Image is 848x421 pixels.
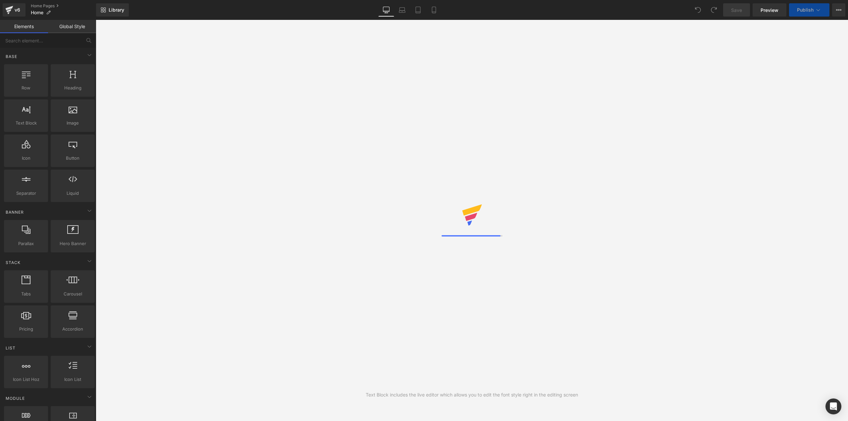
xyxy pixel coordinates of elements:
[5,209,25,215] span: Banner
[31,10,43,15] span: Home
[109,7,124,13] span: Library
[53,120,93,127] span: Image
[797,7,814,13] span: Publish
[6,190,46,197] span: Separator
[6,240,46,247] span: Parallax
[410,3,426,17] a: Tablet
[6,155,46,162] span: Icon
[31,3,96,9] a: Home Pages
[6,84,46,91] span: Row
[53,155,93,162] span: Button
[378,3,394,17] a: Desktop
[707,3,720,17] button: Redo
[5,53,18,60] span: Base
[761,7,778,14] span: Preview
[96,3,129,17] a: New Library
[5,395,26,401] span: Module
[48,20,96,33] a: Global Style
[53,84,93,91] span: Heading
[53,326,93,333] span: Accordion
[6,120,46,127] span: Text Block
[53,290,93,297] span: Carousel
[53,190,93,197] span: Liquid
[753,3,786,17] a: Preview
[6,326,46,333] span: Pricing
[426,3,442,17] a: Mobile
[53,240,93,247] span: Hero Banner
[789,3,829,17] button: Publish
[53,376,93,383] span: Icon List
[366,391,578,398] div: Text Block includes the live editor which allows you to edit the font style right in the editing ...
[6,376,46,383] span: Icon List Hoz
[6,290,46,297] span: Tabs
[731,7,742,14] span: Save
[691,3,705,17] button: Undo
[5,259,21,266] span: Stack
[825,398,841,414] div: Open Intercom Messenger
[832,3,845,17] button: More
[3,3,26,17] a: v6
[13,6,22,14] div: v6
[5,345,16,351] span: List
[394,3,410,17] a: Laptop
